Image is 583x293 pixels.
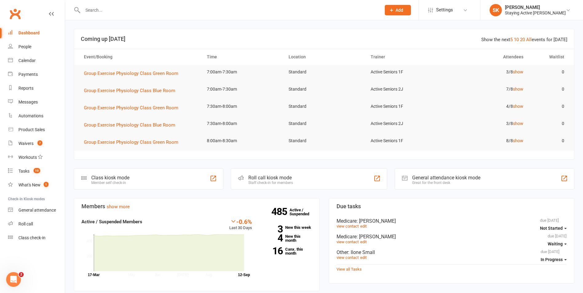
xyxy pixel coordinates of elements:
iframe: Intercom live chat [6,272,21,287]
div: Show the next events for [DATE] [481,36,567,43]
h3: Due tasks [337,203,567,209]
a: view contact [337,255,359,260]
span: Waiting [548,241,563,246]
div: Roll call kiosk mode [248,175,293,181]
th: Location [283,49,365,65]
a: People [8,40,65,54]
span: Add [396,8,403,13]
td: Standard [283,116,365,131]
strong: 4 [261,233,283,243]
div: SK [490,4,502,16]
td: 0 [529,134,570,148]
td: Active Seniors 2J [365,116,447,131]
button: In Progress [541,254,567,265]
td: 3/8 [447,65,529,79]
a: Calendar [8,54,65,68]
h3: Coming up [DATE] [81,36,567,42]
div: Last 30 Days [229,218,252,231]
span: Group Exercise Physiology Class Green Room [84,105,178,111]
button: Add [385,5,411,15]
a: edit [360,224,367,229]
a: show more [107,204,130,209]
td: 7:30am-8:00am [201,99,283,114]
span: In Progress [541,257,563,262]
button: Group Exercise Physiology Class Green Room [84,139,183,146]
td: 7:30am-8:00am [201,116,283,131]
a: Automations [8,109,65,123]
span: Settings [436,3,453,17]
a: Waivers 7 [8,137,65,150]
td: 8:00am-8:30am [201,134,283,148]
a: view contact [337,240,359,244]
div: General attendance [18,208,56,213]
a: 20 [520,37,525,42]
button: Waiting [548,238,567,249]
a: View all Tasks [337,267,362,272]
td: Active Seniors 1F [365,99,447,114]
div: Tasks [18,169,30,174]
strong: Active / Suspended Members [81,219,142,225]
span: Group Exercise Physiology Class Green Room [84,139,178,145]
div: Roll call [18,221,33,226]
td: 3/8 [447,116,529,131]
td: Standard [283,82,365,96]
span: 2 [19,272,24,277]
td: 0 [529,82,570,96]
span: 1 [44,182,49,187]
td: 7/8 [447,82,529,96]
div: Class check-in [18,235,45,240]
span: Group Exercise Physiology Class Blue Room [84,88,175,93]
td: Active Seniors 2J [365,82,447,96]
a: Product Sales [8,123,65,137]
a: Messages [8,95,65,109]
h3: Members [81,203,312,209]
div: Staff check-in for members [248,181,293,185]
a: Dashboard [8,26,65,40]
a: Tasks 10 [8,164,65,178]
a: edit [360,240,367,244]
a: 3New this week [261,225,312,229]
div: Product Sales [18,127,45,132]
a: show [513,69,523,74]
a: General attendance kiosk mode [8,203,65,217]
a: show [513,121,523,126]
th: Trainer [365,49,447,65]
a: 485Active / Suspended [290,203,317,221]
div: Calendar [18,58,36,63]
div: Automations [18,113,43,118]
button: Group Exercise Physiology Class Green Room [84,70,183,77]
a: Workouts [8,150,65,164]
a: 16Canx. this month [261,247,312,255]
td: 0 [529,65,570,79]
th: Event/Booking [78,49,201,65]
span: 10 [33,168,40,173]
div: Dashboard [18,30,40,35]
span: : [PERSON_NAME] [356,218,396,224]
span: Group Exercise Physiology Class Blue Room [84,122,175,128]
th: Time [201,49,283,65]
td: 7:00am-7:30am [201,65,283,79]
div: -0.6% [229,218,252,225]
div: What's New [18,182,41,187]
div: Payments [18,72,38,77]
input: Search... [81,6,377,14]
a: view contact [337,224,359,229]
td: 4/8 [447,99,529,114]
a: Class kiosk mode [8,231,65,245]
button: Group Exercise Physiology Class Green Room [84,104,183,111]
div: [PERSON_NAME] [505,5,566,10]
div: General attendance kiosk mode [412,175,480,181]
button: Group Exercise Physiology Class Blue Room [84,121,179,129]
span: 7 [37,140,42,146]
a: Roll call [8,217,65,231]
td: 0 [529,116,570,131]
td: Standard [283,65,365,79]
div: Member self check-in [91,181,129,185]
a: show [513,138,523,143]
th: Waitlist [529,49,570,65]
div: Medicare [337,234,567,240]
a: 4New this month [261,234,312,242]
div: Workouts [18,155,37,160]
td: 8/8 [447,134,529,148]
div: Great for the front desk [412,181,480,185]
